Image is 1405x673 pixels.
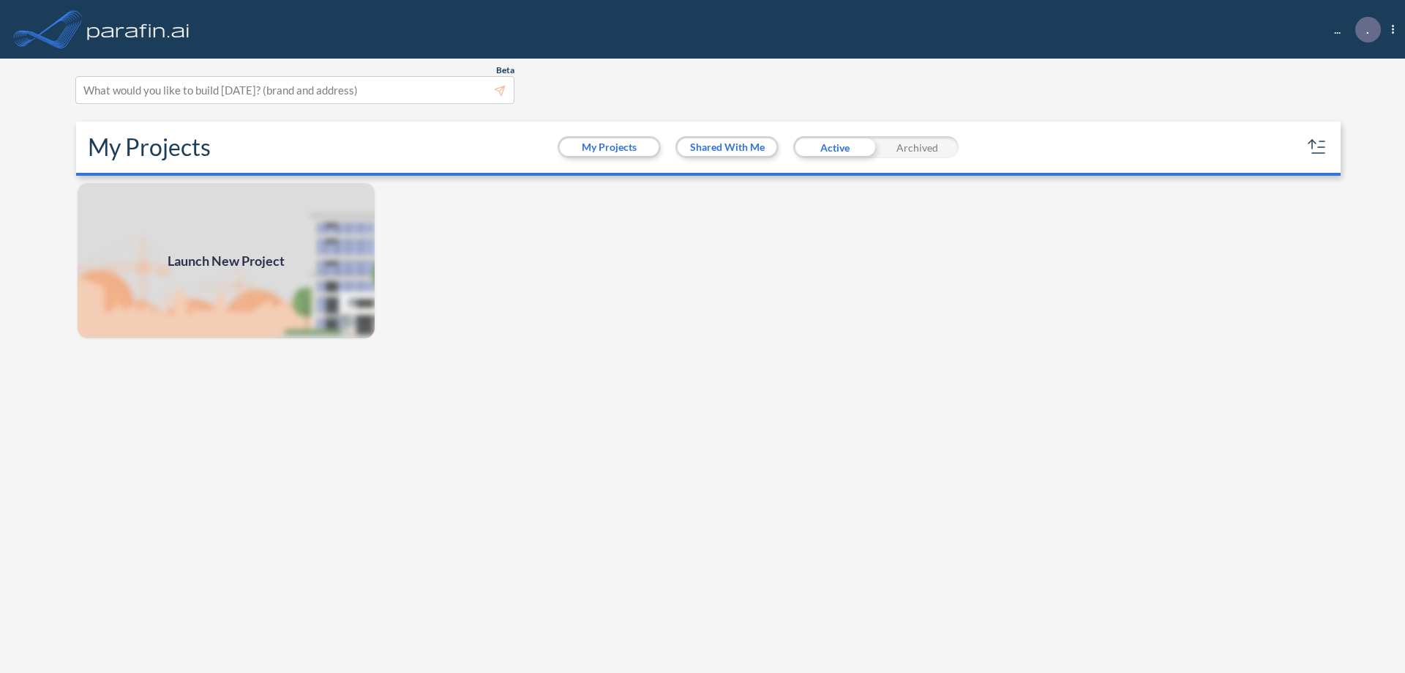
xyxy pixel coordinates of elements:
[560,138,659,156] button: My Projects
[76,182,376,340] a: Launch New Project
[1312,17,1394,42] div: ...
[168,251,285,271] span: Launch New Project
[1366,23,1369,36] p: .
[76,182,376,340] img: add
[1305,135,1329,159] button: sort
[84,15,192,44] img: logo
[876,136,959,158] div: Archived
[88,133,211,161] h2: My Projects
[793,136,876,158] div: Active
[496,64,514,76] span: Beta
[678,138,776,156] button: Shared With Me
